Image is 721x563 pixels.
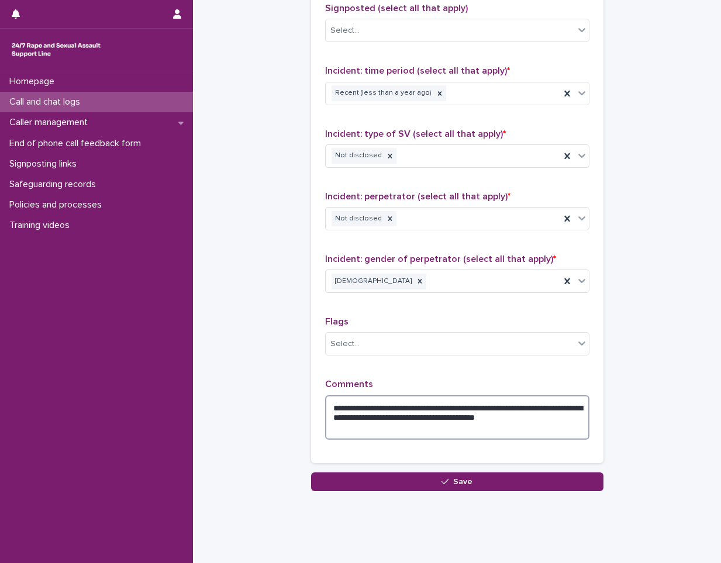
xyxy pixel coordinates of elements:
[453,478,472,486] span: Save
[325,192,510,201] span: Incident: perpetrator (select all that apply)
[311,472,603,491] button: Save
[325,4,468,13] span: Signposted (select all that apply)
[9,38,103,61] img: rhQMoQhaT3yELyF149Cw
[5,220,79,231] p: Training videos
[332,211,384,227] div: Not disclosed
[330,25,360,37] div: Select...
[325,66,510,75] span: Incident: time period (select all that apply)
[325,379,373,389] span: Comments
[5,199,111,210] p: Policies and processes
[5,96,89,108] p: Call and chat logs
[5,138,150,149] p: End of phone call feedback form
[5,158,86,170] p: Signposting links
[332,274,413,289] div: [DEMOGRAPHIC_DATA]
[325,129,506,139] span: Incident: type of SV (select all that apply)
[5,76,64,87] p: Homepage
[325,254,556,264] span: Incident: gender of perpetrator (select all that apply)
[332,85,433,101] div: Recent (less than a year ago)
[5,179,105,190] p: Safeguarding records
[325,317,349,326] span: Flags
[330,338,360,350] div: Select...
[332,148,384,164] div: Not disclosed
[5,117,97,128] p: Caller management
